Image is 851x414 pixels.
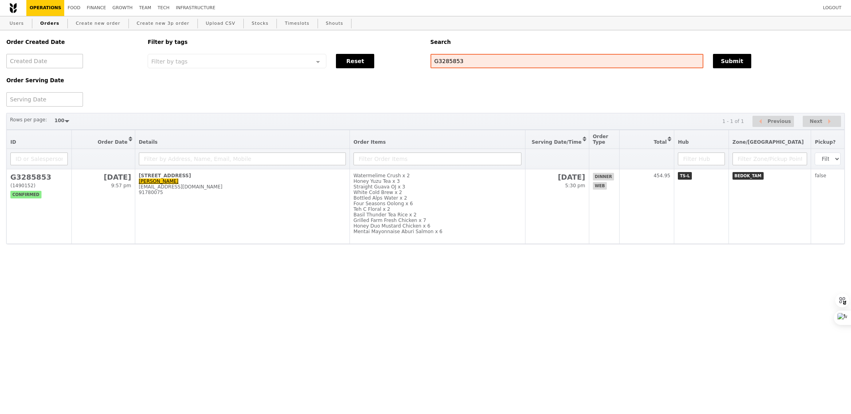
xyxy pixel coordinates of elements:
a: Orders [37,16,63,31]
input: Filter Zone/Pickup Point [733,153,808,165]
span: ID [10,139,16,145]
div: Bottled Alps Water x 2 [353,195,521,201]
h5: Search [430,39,845,45]
span: Hub [678,139,689,145]
div: Grilled Farm Fresh Chicken x 7 [353,218,521,223]
span: Order Type [593,134,608,145]
div: Straight Guava OJ x 3 [353,184,521,190]
a: Users [6,16,27,31]
div: [STREET_ADDRESS] [139,173,346,178]
div: Watermelime Crush x 2 [353,173,521,178]
div: 1 - 1 of 1 [722,119,744,124]
span: Pickup? [815,139,835,145]
a: Create new 3p order [134,16,193,31]
button: Next [803,116,841,127]
a: Timeslots [282,16,312,31]
h2: [DATE] [529,173,585,181]
span: Zone/[GEOGRAPHIC_DATA] [733,139,804,145]
div: Mentai Mayonnaise Aburi Salmon x 6 [353,229,521,234]
span: false [815,173,826,178]
h5: Order Created Date [6,39,138,45]
span: 454.95 [654,173,670,178]
a: Upload CSV [203,16,239,31]
div: (1490152) [10,183,68,188]
h5: Filter by tags [148,39,421,45]
label: Rows per page: [10,116,47,124]
input: Filter Order Items [353,153,521,165]
div: Honey Yuzu Tea x 3 [353,178,521,184]
span: Filter by tags [151,57,188,65]
span: web [593,182,607,190]
input: Serving Date [6,92,83,107]
input: Filter Hub [678,153,725,165]
div: Teh C Floral x 2 [353,206,521,212]
div: [EMAIL_ADDRESS][DOMAIN_NAME] [139,184,346,190]
input: ID or Salesperson name [10,153,68,165]
span: 9:57 pm [111,183,131,188]
span: Order Items [353,139,386,145]
div: Four Seasons Oolong x 6 [353,201,521,206]
span: 5:30 pm [565,183,585,188]
span: Details [139,139,158,145]
a: Shouts [323,16,347,31]
div: Honey Duo Mustard Chicken x 6 [353,223,521,229]
input: Filter by Address, Name, Email, Mobile [139,153,346,165]
div: White Cold Brew x 2 [353,190,521,195]
a: Stocks [249,16,272,31]
span: Previous [768,117,791,126]
span: Next [810,117,822,126]
button: Submit [713,54,751,68]
button: Previous [752,116,794,127]
div: Basil Thunder Tea Rice x 2 [353,212,521,218]
img: Grain logo [10,3,17,13]
input: Search any field [430,54,703,68]
h2: [DATE] [75,173,131,181]
a: [PERSON_NAME] [139,178,179,184]
input: Created Date [6,54,83,68]
span: TS-L [678,172,692,180]
h2: G3285853 [10,173,68,181]
a: Create new order [73,16,124,31]
span: BEDOK_TAM [733,172,764,180]
span: confirmed [10,191,41,198]
div: 91780075 [139,190,346,195]
h5: Order Serving Date [6,77,138,83]
button: Reset [336,54,374,68]
span: dinner [593,173,614,180]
